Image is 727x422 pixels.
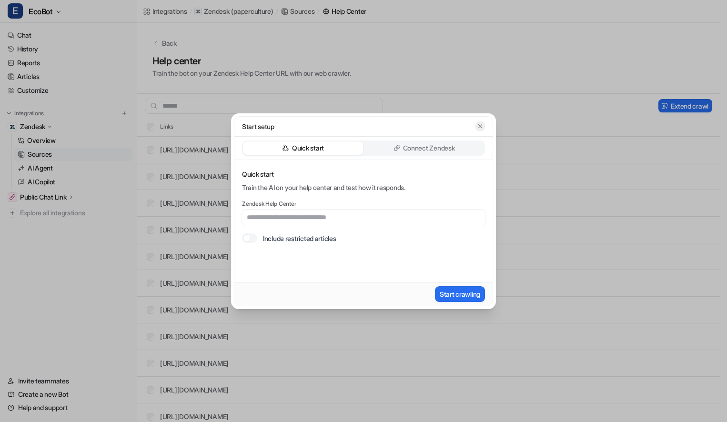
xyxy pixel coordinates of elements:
p: Quick start [242,170,485,179]
p: Start setup [242,121,274,131]
p: Connect Zendesk [403,143,455,153]
div: Train the AI on your help center and test how it responds. [242,183,485,192]
p: Quick start [292,143,324,153]
button: Start crawling [435,286,485,302]
label: Zendesk Help Center [242,200,485,208]
label: Include restricted articles [263,233,336,243]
